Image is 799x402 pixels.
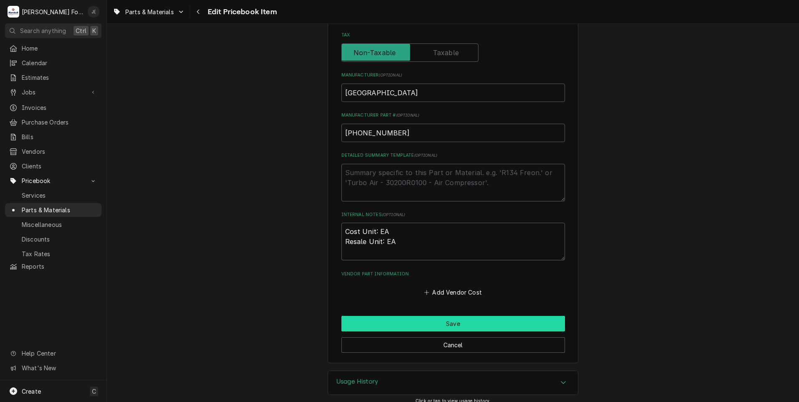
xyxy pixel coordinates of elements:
[5,71,102,84] a: Estimates
[92,26,96,35] span: K
[423,287,483,298] button: Add Vendor Cost
[5,56,102,70] a: Calendar
[328,371,578,395] div: Usage History
[341,271,565,277] label: Vendor Part Information
[5,145,102,158] a: Vendors
[22,8,83,16] div: [PERSON_NAME] Food Equipment Service
[22,349,97,358] span: Help Center
[22,59,97,67] span: Calendar
[341,337,565,353] button: Cancel
[192,5,205,18] button: Navigate back
[341,72,565,79] label: Manufacturer
[88,6,99,18] div: Jeff Debigare (109)'s Avatar
[22,132,97,141] span: Bills
[382,212,405,217] span: ( optional )
[414,153,438,158] span: ( optional )
[76,26,87,35] span: Ctrl
[341,32,565,61] div: Tax
[88,6,99,18] div: J(
[341,316,565,331] div: Button Group Row
[341,72,565,102] div: Manufacturer
[22,162,97,170] span: Clients
[341,316,565,331] button: Save
[5,218,102,232] a: Miscellaneous
[328,371,578,394] div: Accordion Header
[22,118,97,127] span: Purchase Orders
[22,364,97,372] span: What's New
[22,73,97,82] span: Estimates
[22,262,97,271] span: Reports
[22,220,97,229] span: Miscellaneous
[5,41,102,55] a: Home
[5,174,102,188] a: Go to Pricebook
[341,331,565,353] div: Button Group Row
[5,115,102,129] a: Purchase Orders
[22,388,41,395] span: Create
[328,371,578,394] button: Accordion Details Expand Trigger
[22,191,97,200] span: Services
[5,361,102,375] a: Go to What's New
[22,103,97,112] span: Invoices
[125,8,174,16] span: Parts & Materials
[22,235,97,244] span: Discounts
[22,147,97,156] span: Vendors
[341,152,565,201] div: Detailed Summary Template
[341,112,565,142] div: Manufacturer Part #
[341,112,565,119] label: Manufacturer Part #
[205,6,277,18] span: Edit Pricebook Item
[22,249,97,258] span: Tax Rates
[336,378,378,386] h3: Usage History
[5,85,102,99] a: Go to Jobs
[22,44,97,53] span: Home
[5,130,102,144] a: Bills
[5,203,102,217] a: Parts & Materials
[341,32,565,38] label: Tax
[5,101,102,114] a: Invoices
[396,113,420,117] span: ( optional )
[92,387,96,396] span: C
[5,23,102,38] button: Search anythingCtrlK
[379,73,402,77] span: ( optional )
[341,152,565,159] label: Detailed Summary Template
[5,188,102,202] a: Services
[5,247,102,261] a: Tax Rates
[22,206,97,214] span: Parts & Materials
[8,6,19,18] div: M
[5,346,102,360] a: Go to Help Center
[341,316,565,353] div: Button Group
[341,211,565,260] div: Internal Notes
[8,6,19,18] div: Marshall Food Equipment Service's Avatar
[22,176,85,185] span: Pricebook
[22,88,85,97] span: Jobs
[341,223,565,260] textarea: Cost Unit: EA Resale Unit: EA
[5,260,102,273] a: Reports
[341,211,565,218] label: Internal Notes
[5,159,102,173] a: Clients
[341,271,565,298] div: Vendor Part Information
[20,26,66,35] span: Search anything
[109,5,188,19] a: Go to Parts & Materials
[5,232,102,246] a: Discounts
